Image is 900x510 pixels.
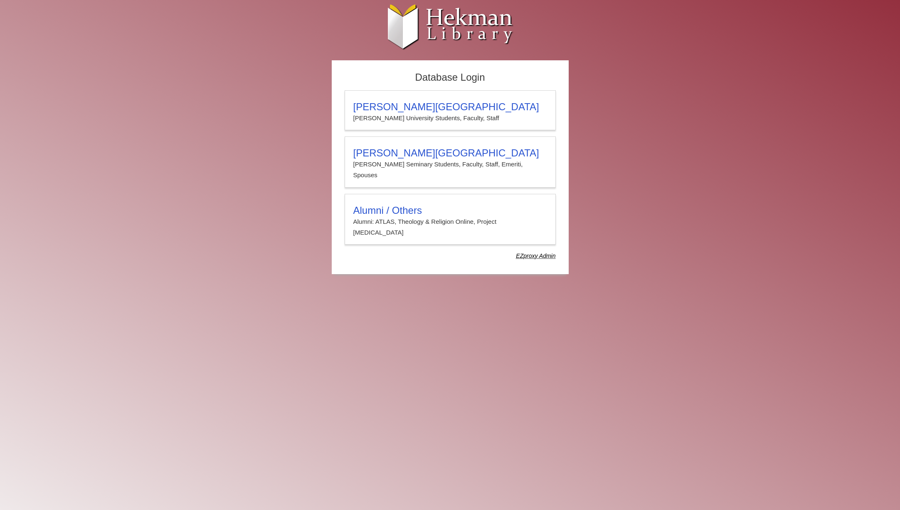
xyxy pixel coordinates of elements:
[340,69,560,86] h2: Database Login
[353,147,547,159] h3: [PERSON_NAME][GEOGRAPHIC_DATA]
[353,205,547,216] h3: Alumni / Others
[353,205,547,238] summary: Alumni / OthersAlumni: ATLAS, Theology & Religion Online, Project [MEDICAL_DATA]
[353,101,547,113] h3: [PERSON_NAME][GEOGRAPHIC_DATA]
[516,253,555,259] dfn: Use Alumni login
[353,113,547,124] p: [PERSON_NAME] University Students, Faculty, Staff
[353,159,547,181] p: [PERSON_NAME] Seminary Students, Faculty, Staff, Emeriti, Spouses
[345,136,556,188] a: [PERSON_NAME][GEOGRAPHIC_DATA][PERSON_NAME] Seminary Students, Faculty, Staff, Emeriti, Spouses
[353,216,547,238] p: Alumni: ATLAS, Theology & Religion Online, Project [MEDICAL_DATA]
[345,90,556,130] a: [PERSON_NAME][GEOGRAPHIC_DATA][PERSON_NAME] University Students, Faculty, Staff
